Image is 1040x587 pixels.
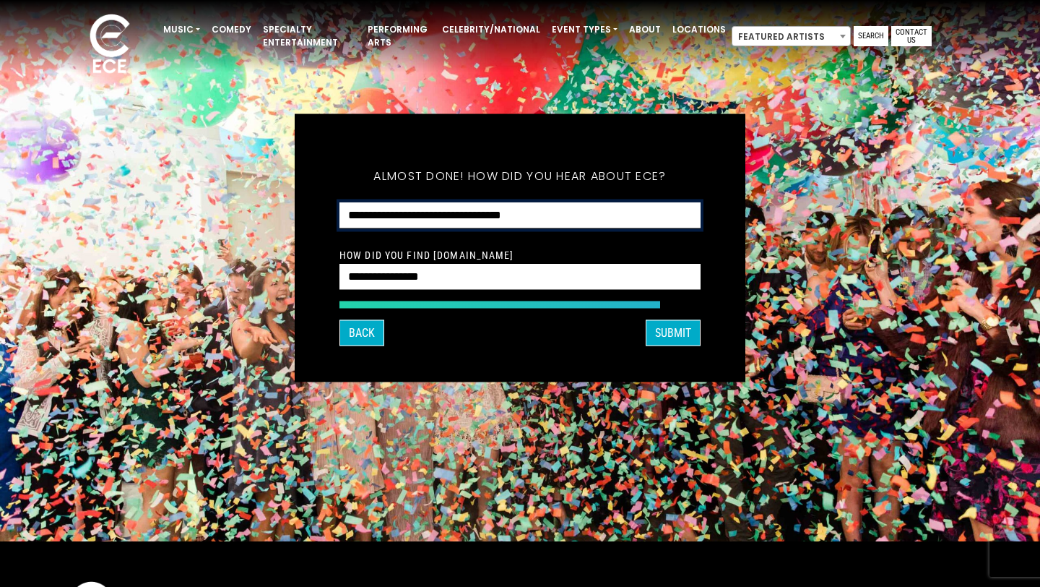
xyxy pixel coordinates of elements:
a: Search [854,26,888,46]
a: Music [157,17,206,42]
a: Contact Us [891,26,932,46]
label: How Did You Find [DOMAIN_NAME] [339,249,514,262]
img: ece_new_logo_whitev2-1.png [74,10,146,80]
span: Featured Artists [732,27,850,47]
span: Featured Artists [732,26,851,46]
a: Locations [667,17,732,42]
a: Celebrity/National [436,17,546,42]
a: Performing Arts [362,17,436,55]
h5: Almost done! How did you hear about ECE? [339,150,701,202]
a: Comedy [206,17,257,42]
select: How did you hear about ECE [339,202,701,229]
a: Event Types [546,17,623,42]
a: Specialty Entertainment [257,17,362,55]
button: Back [339,320,384,346]
button: SUBMIT [646,320,701,346]
a: About [623,17,667,42]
